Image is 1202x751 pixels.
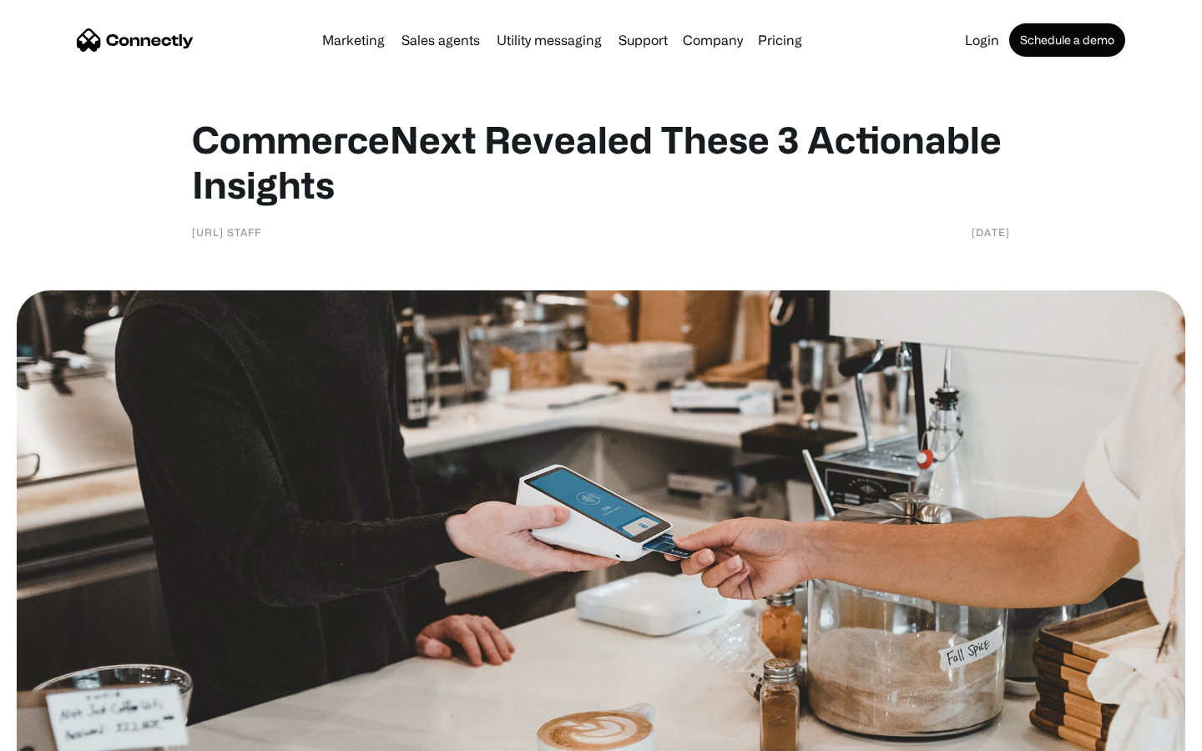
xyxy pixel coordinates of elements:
[612,33,674,47] a: Support
[958,33,1006,47] a: Login
[395,33,487,47] a: Sales agents
[751,33,809,47] a: Pricing
[683,28,743,52] div: Company
[192,117,1010,207] h1: CommerceNext Revealed These 3 Actionable Insights
[17,722,100,745] aside: Language selected: English
[33,722,100,745] ul: Language list
[316,33,391,47] a: Marketing
[192,224,261,240] div: [URL] Staff
[490,33,609,47] a: Utility messaging
[972,224,1010,240] div: [DATE]
[1009,23,1125,57] a: Schedule a demo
